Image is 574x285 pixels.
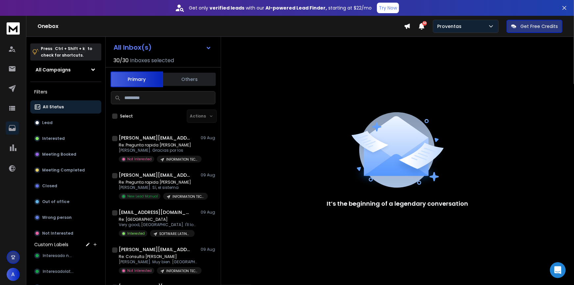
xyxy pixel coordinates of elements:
[41,45,92,59] p: Press to check for shortcuts.
[507,20,562,33] button: Get Free Credits
[30,265,101,278] button: Interesadolater
[119,142,198,148] p: Re: Pregunta rapida [PERSON_NAME]
[30,249,101,262] button: Interesado new
[37,22,404,30] h1: Onebox
[42,199,69,204] p: Out of office
[43,104,64,110] p: All Status
[550,262,566,278] div: Open Intercom Messenger
[327,199,468,208] p: It’s the beginning of a legendary conversation
[119,254,198,259] p: Re: Consulta [PERSON_NAME]
[120,114,133,119] label: Select
[166,269,198,273] p: INFORMATION TECH SERVICES LATAM
[437,23,464,30] p: Proventas
[265,5,327,11] strong: AI-powered Lead Finder,
[36,66,71,73] h1: All Campaigns
[30,116,101,129] button: Lead
[119,246,191,253] h1: [PERSON_NAME][EMAIL_ADDRESS][DOMAIN_NAME]
[113,44,152,51] h1: All Inbox(s)
[42,231,73,236] p: Not Interested
[201,247,215,252] p: 09 Aug
[42,168,85,173] p: Meeting Completed
[166,157,198,162] p: INFORMATION TECH SERVICES LATAM
[119,209,191,216] h1: [EMAIL_ADDRESS][DOMAIN_NAME]
[159,231,191,236] p: SOFTWARE LATINO ARG,CH, PAN- NO COL, [GEOGRAPHIC_DATA]
[34,241,68,248] h3: Custom Labels
[7,268,20,281] button: A
[42,215,72,220] p: Wrong person
[42,120,53,125] p: Lead
[30,164,101,177] button: Meeting Completed
[422,21,427,26] span: 50
[189,5,372,11] p: Get only with our starting at $22/mo
[201,210,215,215] p: 09 Aug
[127,268,152,273] p: Not Interested
[30,211,101,224] button: Wrong person
[520,23,558,30] p: Get Free Credits
[30,227,101,240] button: Not Interested
[172,194,204,199] p: INFORMATION TECH SERVICES LATAM
[119,172,191,178] h1: [PERSON_NAME][EMAIL_ADDRESS][DOMAIN_NAME]
[30,100,101,114] button: All Status
[201,135,215,141] p: 09 Aug
[127,194,158,199] p: New Lead Manual
[30,63,101,76] button: All Campaigns
[119,259,198,265] p: [PERSON_NAME]. Muy bien. [GEOGRAPHIC_DATA]. [PERSON_NAME] [DATE], Aug
[43,269,74,274] span: Interesadolater
[127,231,145,236] p: Interested
[7,22,20,35] img: logo
[111,71,163,87] button: Primary
[108,41,217,54] button: All Inbox(s)
[30,195,101,208] button: Out of office
[119,222,198,227] p: Very good, [GEOGRAPHIC_DATA]. I'll look forward
[119,148,198,153] p: [PERSON_NAME]. Gracias por los
[30,148,101,161] button: Meeting Booked
[379,5,397,11] p: Try Now
[30,179,101,193] button: Closed
[42,136,65,141] p: Interested
[377,3,399,13] button: Try Now
[54,45,86,52] span: Ctrl + Shift + k
[119,180,198,185] p: Re: Pregunta rapida [PERSON_NAME]
[130,57,174,65] h3: Inboxes selected
[30,87,101,96] h3: Filters
[42,152,76,157] p: Meeting Booked
[210,5,244,11] strong: verified leads
[119,217,198,222] p: Re: [GEOGRAPHIC_DATA]
[113,57,129,65] span: 30 / 30
[163,72,216,87] button: Others
[127,157,152,162] p: Not Interested
[43,253,74,258] span: Interesado new
[119,185,198,190] p: [PERSON_NAME]. Sí, el sistema
[42,183,57,189] p: Closed
[30,132,101,145] button: Interested
[201,172,215,178] p: 09 Aug
[119,135,191,141] h1: [PERSON_NAME][EMAIL_ADDRESS][DOMAIN_NAME]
